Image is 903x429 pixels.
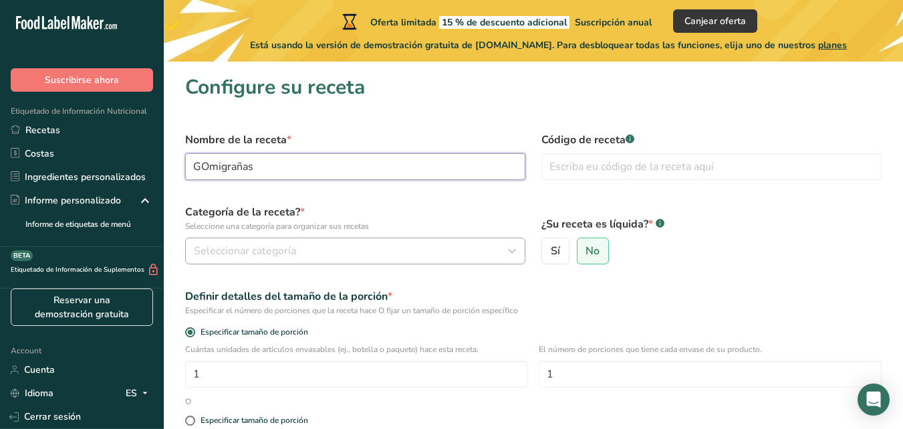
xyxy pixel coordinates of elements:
div: O [177,396,199,408]
div: Especificar el número de porciones que la receta hace O fijar un tamaño de porción específico [185,305,882,317]
label: Código de receta [541,132,882,148]
input: Escriba eu código de la receta aquí [541,153,882,180]
div: Oferta limitada [340,13,652,29]
button: Suscribirse ahora [11,68,153,92]
p: Seleccione una categoría para organizar sus recetas [185,220,525,232]
span: No [586,244,600,258]
p: Cuántas unidades de artículos envasables (ej., botella o paquete) hace esta receta. [185,343,528,355]
div: Informe personalizado [11,193,121,207]
button: Canjear oferta [673,9,757,33]
div: Especificar tamaño de porción [201,416,308,426]
label: ¿Su receta es líquida? [541,216,882,232]
div: BETA [11,250,33,261]
span: Suscripción anual [575,16,652,29]
span: Seleccionar categoría [194,243,296,259]
span: planes [818,39,847,52]
a: Idioma [11,381,53,405]
button: Seleccionar categoría [185,238,525,264]
span: Está usando la versión de demostración gratuita de [DOMAIN_NAME]. Para desbloquear todas las func... [250,38,847,52]
label: Categoría de la receta? [185,204,525,232]
span: Sí [551,244,560,258]
h1: Configure su receta [185,72,882,102]
a: Reservar una demostración gratuita [11,288,153,326]
span: Canjear oferta [684,14,746,28]
label: Nombre de la receta [185,132,525,148]
input: Escriba el nombre de su receta aquí [185,153,525,180]
span: Especificar tamaño de porción [195,327,308,337]
p: El número de porciones que tiene cada envase de su producto. [539,343,882,355]
div: Open Intercom Messenger [858,383,890,416]
span: 15 % de descuento adicional [439,16,569,29]
div: ES [126,385,153,402]
div: Definir detalles del tamaño de la porción [185,288,882,305]
span: Suscribirse ahora [45,73,119,87]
